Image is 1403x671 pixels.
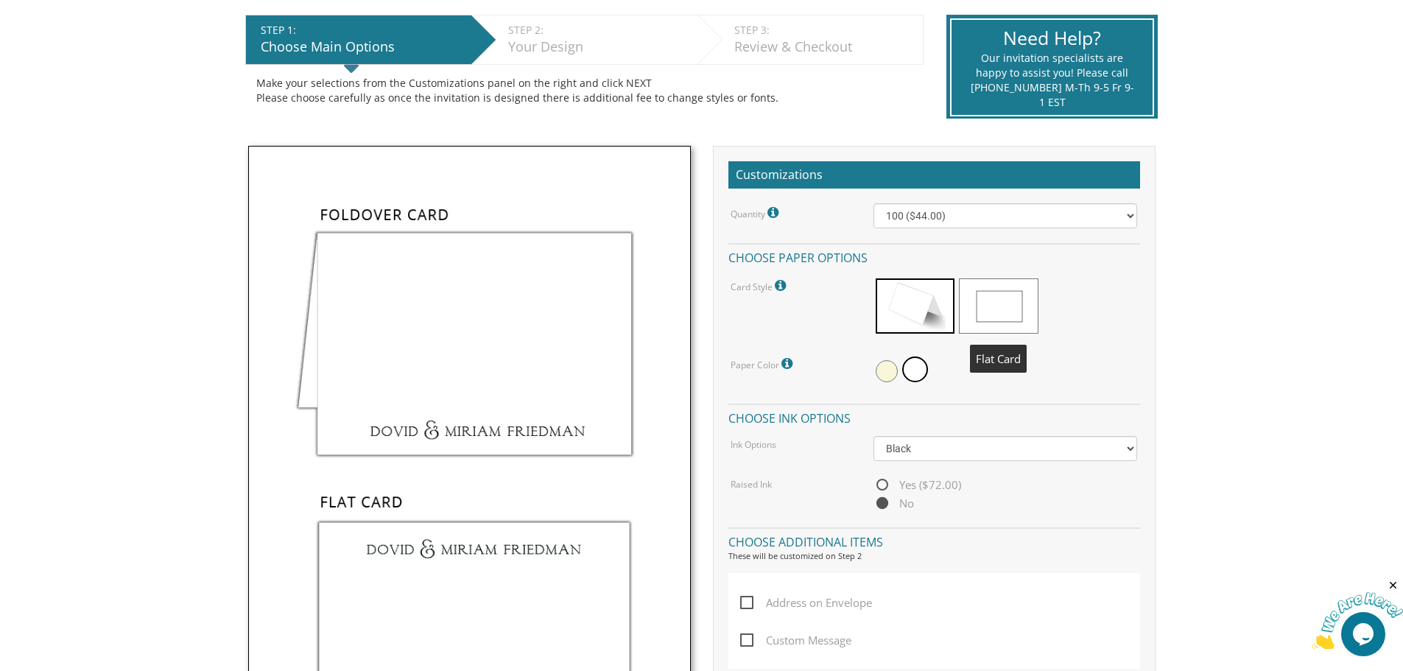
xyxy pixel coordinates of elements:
span: No [873,494,914,513]
label: Raised Ink [731,478,772,491]
label: Ink Options [731,438,776,451]
div: Our invitation specialists are happy to assist you! Please call [PHONE_NUMBER] M-Th 9-5 Fr 9-1 EST [970,51,1134,110]
div: Review & Checkout [734,38,915,57]
h4: Choose paper options [728,243,1140,269]
span: Address on Envelope [740,594,872,612]
div: STEP 2: [508,23,690,38]
iframe: chat widget [1312,579,1403,649]
label: Card Style [731,276,790,295]
h2: Customizations [728,161,1140,189]
label: Quantity [731,203,782,222]
div: These will be customized on Step 2 [728,550,1140,562]
span: Yes ($72.00) [873,476,961,494]
div: Make your selections from the Customizations panel on the right and click NEXT Please choose care... [256,76,913,105]
div: STEP 3: [734,23,915,38]
h4: Choose ink options [728,404,1140,429]
label: Paper Color [731,354,796,373]
div: Need Help? [970,25,1134,52]
div: Choose Main Options [261,38,464,57]
div: Your Design [508,38,690,57]
h4: Choose additional items [728,527,1140,553]
span: Custom Message [740,631,851,650]
div: STEP 1: [261,23,464,38]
